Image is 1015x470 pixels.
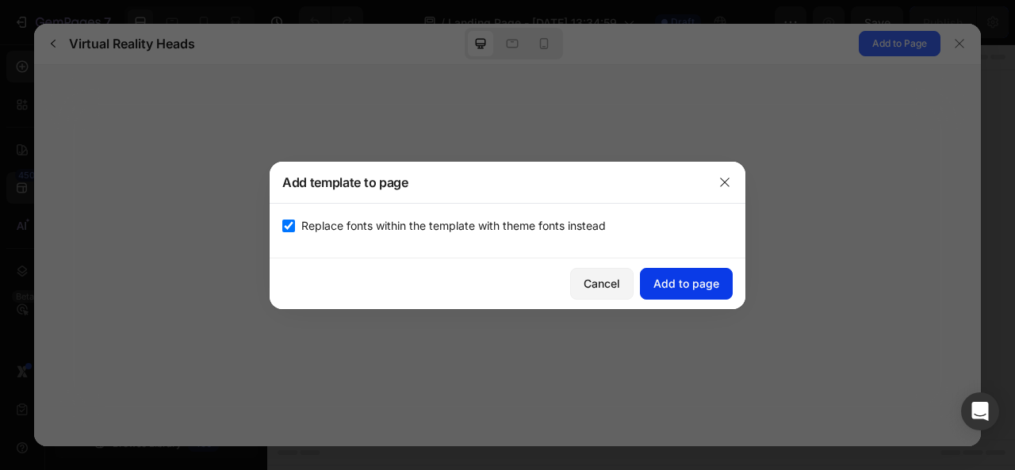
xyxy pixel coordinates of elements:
h3: Add template to page [282,173,408,192]
span: Replace fonts within the template with theme fonts instead [301,216,606,235]
div: Start with Generating from URL or image [370,395,583,408]
div: Add to page [653,275,719,292]
button: Add elements [479,307,591,338]
button: Add to page [640,268,733,300]
button: Add sections [361,307,469,338]
div: Open Intercom Messenger [961,392,999,430]
div: Start with Sections from sidebar [380,275,572,294]
div: Cancel [584,275,620,292]
button: Cancel [570,268,634,300]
